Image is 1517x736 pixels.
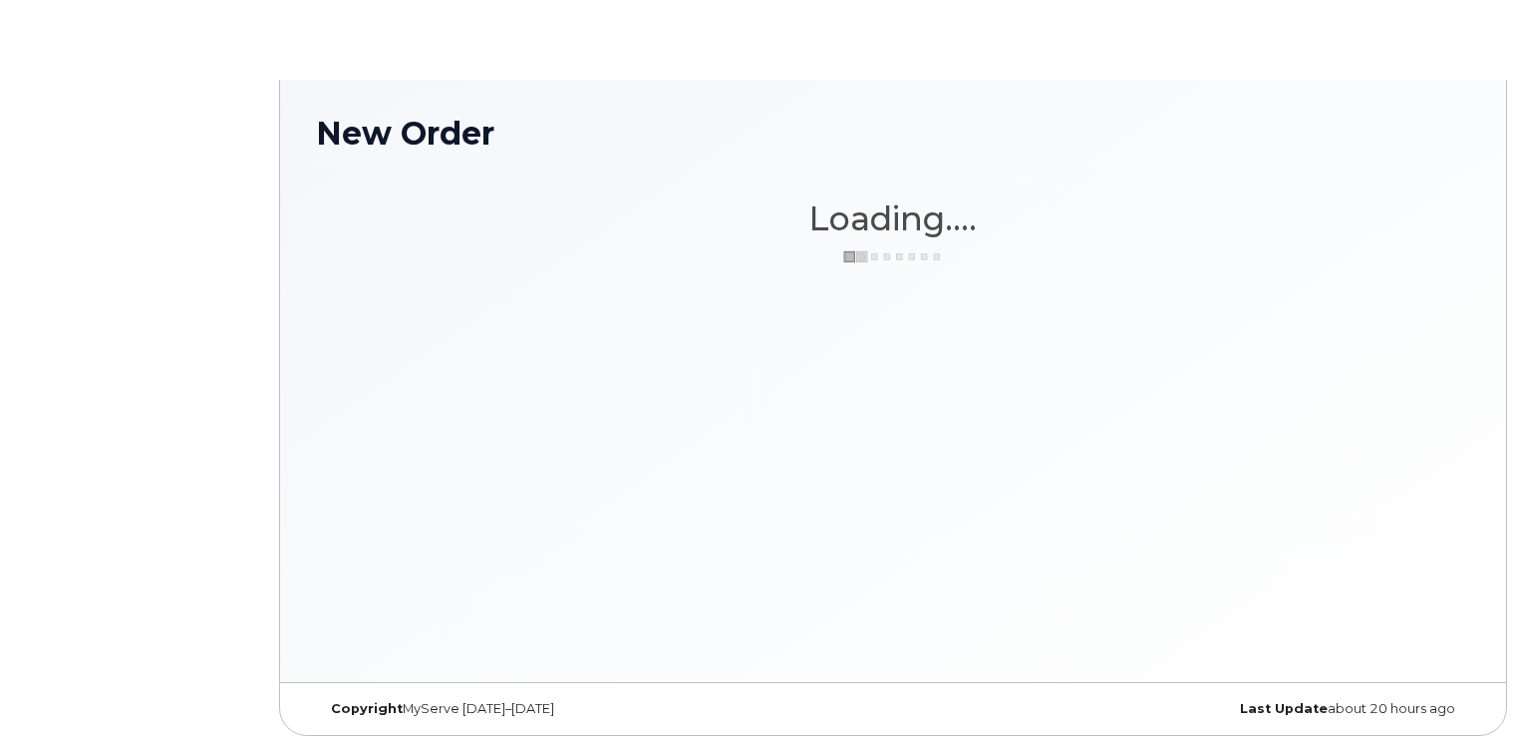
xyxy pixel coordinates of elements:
[1085,701,1470,717] div: about 20 hours ago
[1240,701,1328,716] strong: Last Update
[316,701,701,717] div: MyServe [DATE]–[DATE]
[316,200,1470,236] h1: Loading....
[843,249,943,264] img: ajax-loader-3a6953c30dc77f0bf724df975f13086db4f4c1262e45940f03d1251963f1bf2e.gif
[331,701,403,716] strong: Copyright
[316,116,1470,151] h1: New Order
